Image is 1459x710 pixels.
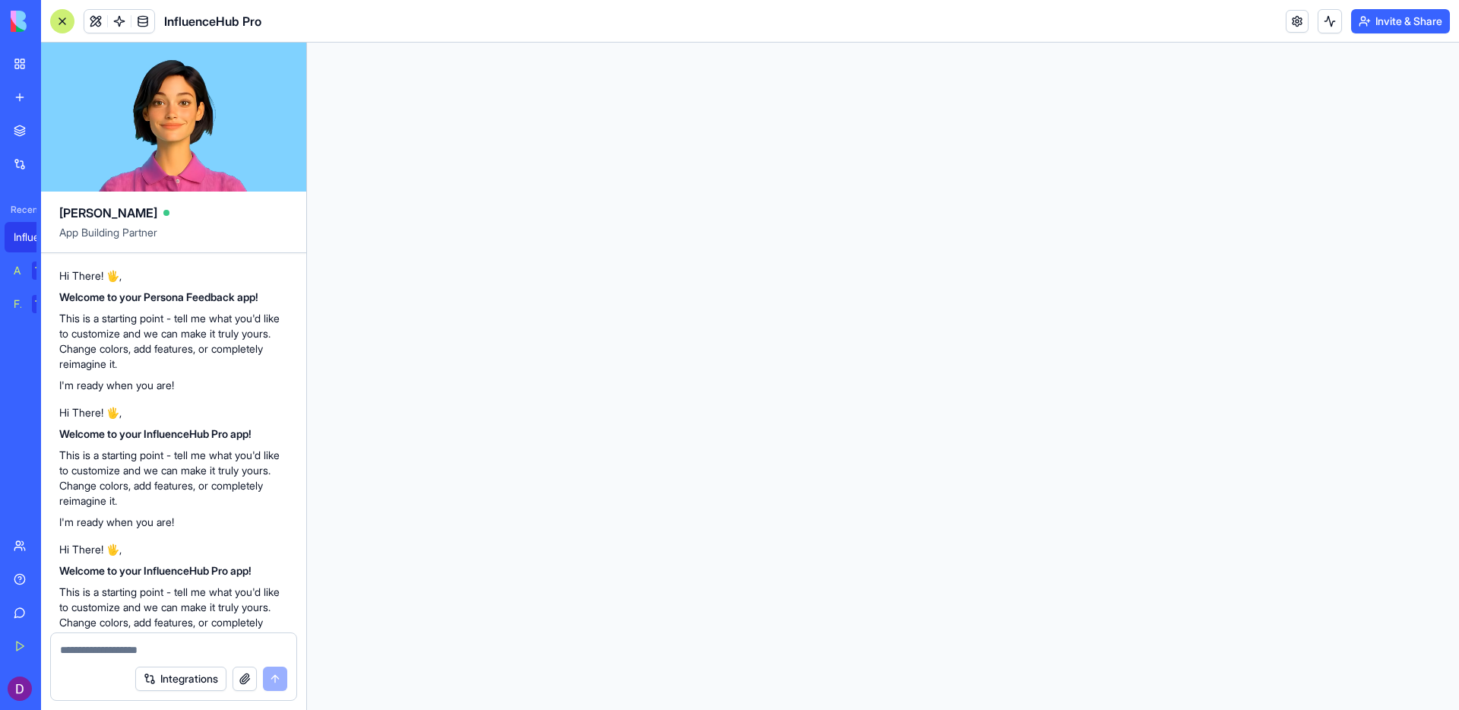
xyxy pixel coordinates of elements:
p: Hi There! 🖐️, [59,405,288,420]
div: Feedback Form [14,296,21,312]
img: ACg8ocL5NvOaK806FwoqdO6kA4S11PwWwU2Ul1xbdWc2Q_7idgy3Qw=s96-c [8,677,32,701]
div: InfluenceHub Pro [14,230,56,245]
p: This is a starting point - tell me what you'd like to customize and we can make it truly yours. C... [59,448,288,509]
div: TRY [32,261,56,280]
p: I'm ready when you are! [59,515,288,530]
img: logo [11,11,105,32]
a: InfluenceHub Pro [5,222,65,252]
p: I'm ready when you are! [59,378,288,393]
button: Invite & Share [1351,9,1450,33]
span: Recent [5,204,36,216]
span: App Building Partner [59,225,288,252]
div: TRY [32,295,56,313]
p: Hi There! 🖐️, [59,542,288,557]
a: Feedback FormTRY [5,289,65,319]
span: [PERSON_NAME] [59,204,157,222]
a: AI Logo GeneratorTRY [5,255,65,286]
div: AI Logo Generator [14,263,21,278]
button: Integrations [135,667,226,691]
p: Hi There! 🖐️, [59,268,288,284]
strong: Welcome to your InfluenceHub Pro app! [59,427,252,440]
p: This is a starting point - tell me what you'd like to customize and we can make it truly yours. C... [59,311,288,372]
strong: Welcome to your Persona Feedback app! [59,290,258,303]
span: InfluenceHub Pro [164,12,261,30]
p: This is a starting point - tell me what you'd like to customize and we can make it truly yours. C... [59,585,288,645]
strong: Welcome to your InfluenceHub Pro app! [59,564,252,577]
